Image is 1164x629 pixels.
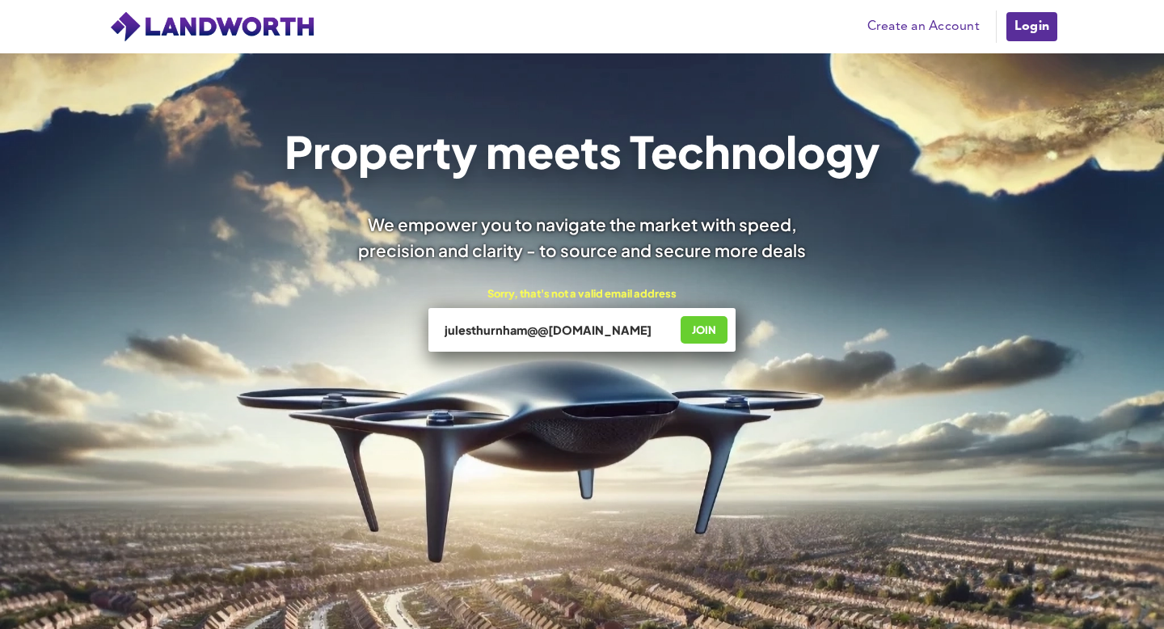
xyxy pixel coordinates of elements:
[443,322,668,338] input: Enter your email address...
[285,129,880,173] h1: Property meets Technology
[486,276,678,300] div: Sorry, that's not a valid email address
[859,15,988,39] a: Create an Account
[336,212,828,262] div: We empower you to navigate the market with speed, precision and clarity - to source and secure mo...
[681,316,727,344] button: JOIN
[1005,11,1059,43] a: Login
[685,317,723,343] div: JOIN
